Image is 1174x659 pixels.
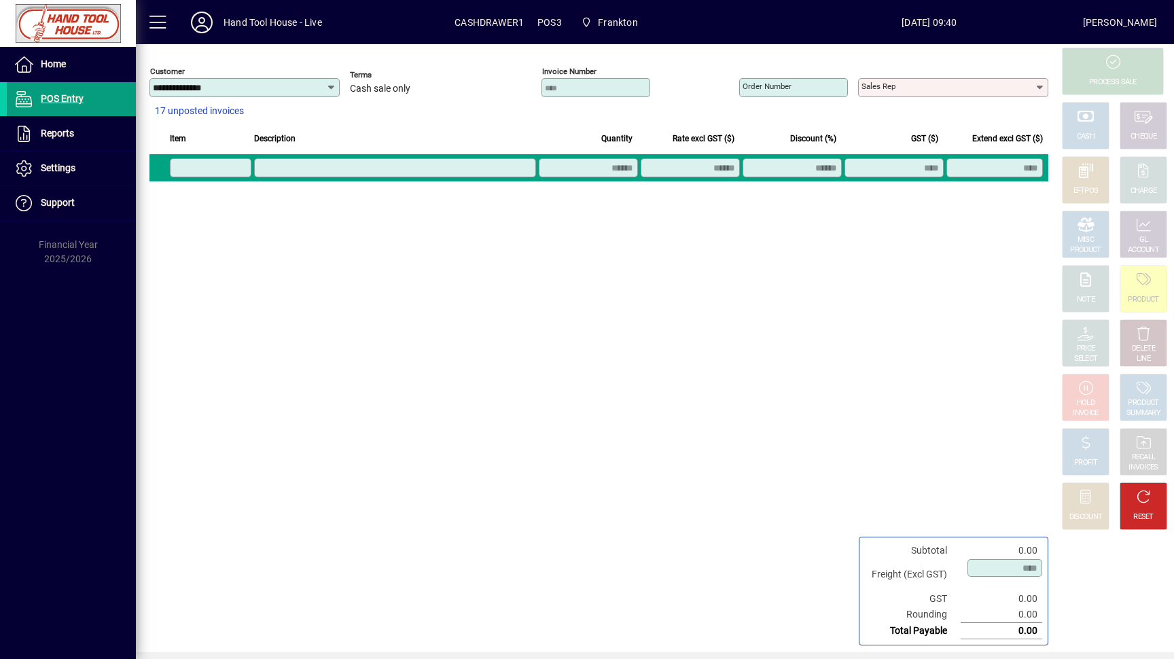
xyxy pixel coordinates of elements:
[1074,458,1097,468] div: PROFIT
[150,67,185,76] mat-label: Customer
[1137,354,1150,364] div: LINE
[1077,344,1095,354] div: PRICE
[861,82,895,91] mat-label: Sales rep
[7,152,136,185] a: Settings
[1128,295,1158,305] div: PRODUCT
[776,12,1083,33] span: [DATE] 09:40
[1074,354,1098,364] div: SELECT
[911,131,938,146] span: GST ($)
[7,186,136,220] a: Support
[1128,245,1159,255] div: ACCOUNT
[1073,408,1098,418] div: INVOICE
[865,543,961,558] td: Subtotal
[1089,77,1137,88] div: PROCESS SALE
[1069,512,1102,522] div: DISCOUNT
[537,12,562,33] span: POS3
[1077,132,1095,142] div: CASH
[1128,398,1158,408] div: PRODUCT
[743,82,791,91] mat-label: Order number
[1077,398,1095,408] div: HOLD
[1128,463,1158,473] div: INVOICES
[41,58,66,69] span: Home
[1131,132,1156,142] div: CHEQUE
[972,131,1043,146] span: Extend excl GST ($)
[961,591,1042,607] td: 0.00
[455,12,524,33] span: CASHDRAWER1
[254,131,296,146] span: Description
[1083,12,1157,33] div: [PERSON_NAME]
[41,128,74,139] span: Reports
[961,607,1042,623] td: 0.00
[1077,295,1095,305] div: NOTE
[598,12,637,33] span: Frankton
[601,131,633,146] span: Quantity
[7,48,136,82] a: Home
[961,623,1042,639] td: 0.00
[673,131,734,146] span: Rate excl GST ($)
[790,131,836,146] span: Discount (%)
[149,99,249,124] button: 17 unposted invoices
[1070,245,1101,255] div: PRODUCT
[1131,186,1157,196] div: CHARGE
[865,558,961,591] td: Freight (Excl GST)
[1132,344,1155,354] div: DELETE
[865,591,961,607] td: GST
[41,197,75,208] span: Support
[865,623,961,639] td: Total Payable
[350,84,410,94] span: Cash sale only
[7,117,136,151] a: Reports
[575,10,643,35] span: Frankton
[1132,452,1156,463] div: RECALL
[1139,235,1148,245] div: GL
[1126,408,1160,418] div: SUMMARY
[350,71,431,79] span: Terms
[1078,235,1094,245] div: MISC
[961,543,1042,558] td: 0.00
[542,67,597,76] mat-label: Invoice number
[1133,512,1154,522] div: RESET
[1073,186,1099,196] div: EFTPOS
[41,93,84,104] span: POS Entry
[180,10,224,35] button: Profile
[865,607,961,623] td: Rounding
[41,162,75,173] span: Settings
[155,104,244,118] span: 17 unposted invoices
[170,131,186,146] span: Item
[224,12,322,33] div: Hand Tool House - Live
